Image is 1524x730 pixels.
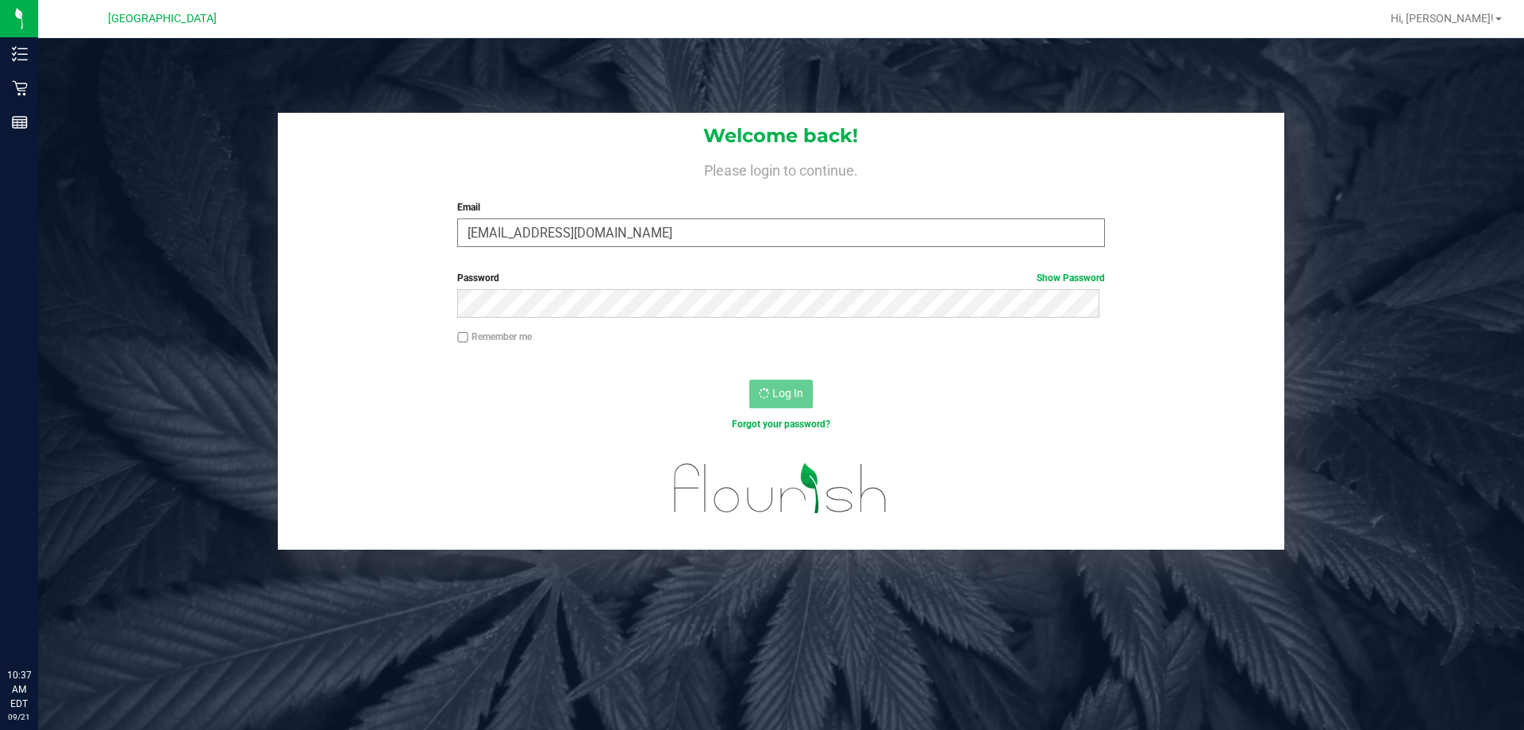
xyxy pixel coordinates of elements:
[108,12,217,25] span: [GEOGRAPHIC_DATA]
[749,380,813,408] button: Log In
[772,387,803,400] span: Log In
[12,114,28,130] inline-svg: Reports
[655,448,906,529] img: flourish_logo.svg
[732,419,830,430] a: Forgot your password?
[278,126,1284,146] h1: Welcome back!
[1391,12,1494,25] span: Hi, [PERSON_NAME]!
[7,711,31,723] p: 09/21
[457,332,468,343] input: Remember me
[12,80,28,96] inline-svg: Retail
[12,46,28,62] inline-svg: Inventory
[457,330,532,344] label: Remember me
[457,272,499,284] span: Password
[457,200,1104,214] label: Email
[1037,272,1105,284] a: Show Password
[278,159,1284,178] h4: Please login to continue.
[7,668,31,711] p: 10:37 AM EDT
